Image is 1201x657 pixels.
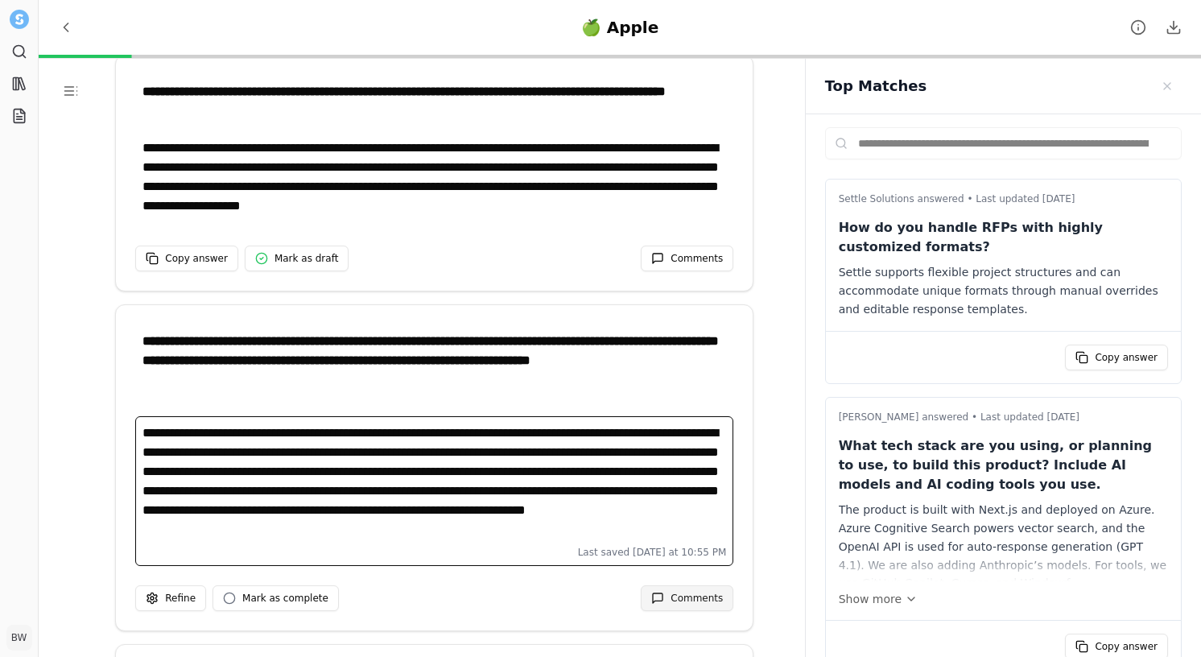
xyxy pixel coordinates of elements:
[6,103,32,129] a: Projects
[839,501,1168,581] div: The product is built with Next.js and deployed on Azure. Azure Cognitive Search powers vector sea...
[165,252,228,265] span: Copy answer
[839,263,1168,318] div: Settle supports flexible project structures and can accommodate unique formats through manual ove...
[825,75,927,97] h2: Top Matches
[245,246,349,271] button: Mark as draft
[6,625,32,651] button: BW
[641,246,733,271] button: Comments
[839,591,1168,607] button: Show more
[839,218,1168,257] p: How do you handle RFPs with highly customized formats?
[242,592,328,605] span: Mark as complete
[213,585,339,611] button: Mark as complete
[165,592,196,605] span: Refine
[6,39,32,64] a: Search
[10,10,29,29] img: Settle
[839,436,1168,494] p: What tech stack are you using, or planning to use, to build this product? Include AI models and A...
[839,192,1168,205] p: Settle Solutions answered • Last updated [DATE]
[641,585,733,611] button: Comments
[1095,640,1158,653] span: Copy answer
[1095,351,1158,364] span: Copy answer
[135,585,206,611] button: Refine
[6,6,32,32] button: Settle
[1153,72,1182,101] button: Close sidebar
[1065,345,1168,370] button: Copy answer
[839,411,1168,424] p: [PERSON_NAME] answered • Last updated [DATE]
[1124,13,1153,42] button: Project details
[135,246,238,271] button: Copy answer
[578,546,727,559] span: Last saved [DATE] at 10:55 PM
[671,592,723,605] span: Comments
[581,16,659,39] div: 🍏 Apple
[52,13,80,42] button: Back to Projects
[274,252,338,265] span: Mark as draft
[671,252,723,265] span: Comments
[6,71,32,97] a: Library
